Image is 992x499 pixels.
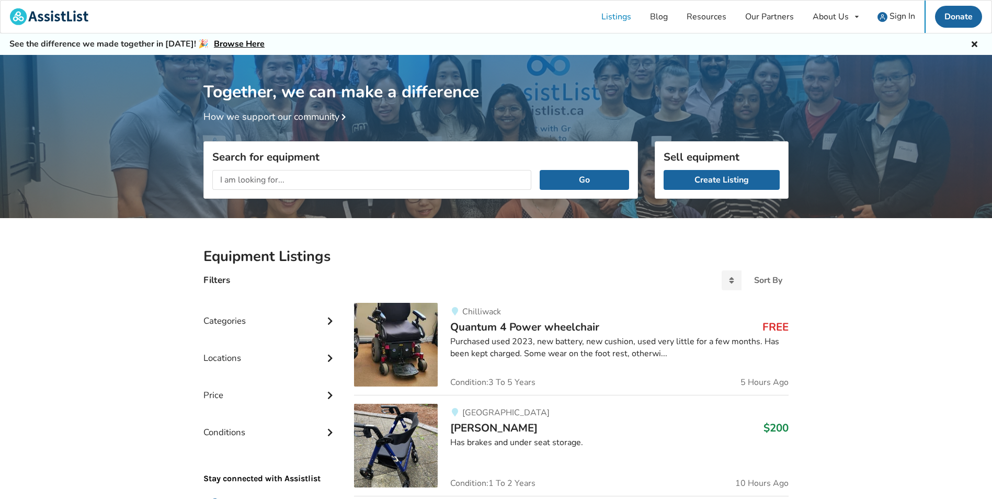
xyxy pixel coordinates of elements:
[203,55,789,103] h1: Together, we can make a difference
[450,437,789,449] div: Has brakes and under seat storage.
[736,1,803,33] a: Our Partners
[664,150,780,164] h3: Sell equipment
[763,421,789,435] h3: $200
[203,247,789,266] h2: Equipment Listings
[868,1,925,33] a: user icon Sign In
[354,404,438,487] img: mobility-walker
[354,303,438,387] img: mobility-quantum 4 power wheelchair
[212,170,531,190] input: I am looking for...
[450,479,535,487] span: Condition: 1 To 2 Years
[735,479,789,487] span: 10 Hours Ago
[592,1,641,33] a: Listings
[890,10,915,22] span: Sign In
[354,395,789,496] a: mobility-walker[GEOGRAPHIC_DATA][PERSON_NAME]$200Has brakes and under seat storage.Condition:1 To...
[450,320,599,334] span: Quantum 4 Power wheelchair
[203,294,337,332] div: Categories
[762,320,789,334] h3: FREE
[203,369,337,406] div: Price
[10,8,88,25] img: assistlist-logo
[450,336,789,360] div: Purchased used 2023, new battery, new cushion, used very little for a few months. Has been kept c...
[9,39,265,50] h5: See the difference we made together in [DATE]! 🎉
[664,170,780,190] a: Create Listing
[214,38,265,50] a: Browse Here
[641,1,677,33] a: Blog
[754,276,782,285] div: Sort By
[462,306,501,317] span: Chilliwack
[203,406,337,443] div: Conditions
[740,378,789,387] span: 5 Hours Ago
[935,6,982,28] a: Donate
[462,407,550,418] span: [GEOGRAPHIC_DATA]
[540,170,629,190] button: Go
[203,110,350,123] a: How we support our community
[354,303,789,395] a: mobility-quantum 4 power wheelchairChilliwackQuantum 4 Power wheelchairFREEPurchased used 2023, n...
[203,444,337,485] p: Stay connected with Assistlist
[203,274,230,286] h4: Filters
[677,1,736,33] a: Resources
[450,421,538,435] span: [PERSON_NAME]
[877,12,887,22] img: user icon
[212,150,629,164] h3: Search for equipment
[813,13,849,21] div: About Us
[203,332,337,369] div: Locations
[450,378,535,387] span: Condition: 3 To 5 Years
